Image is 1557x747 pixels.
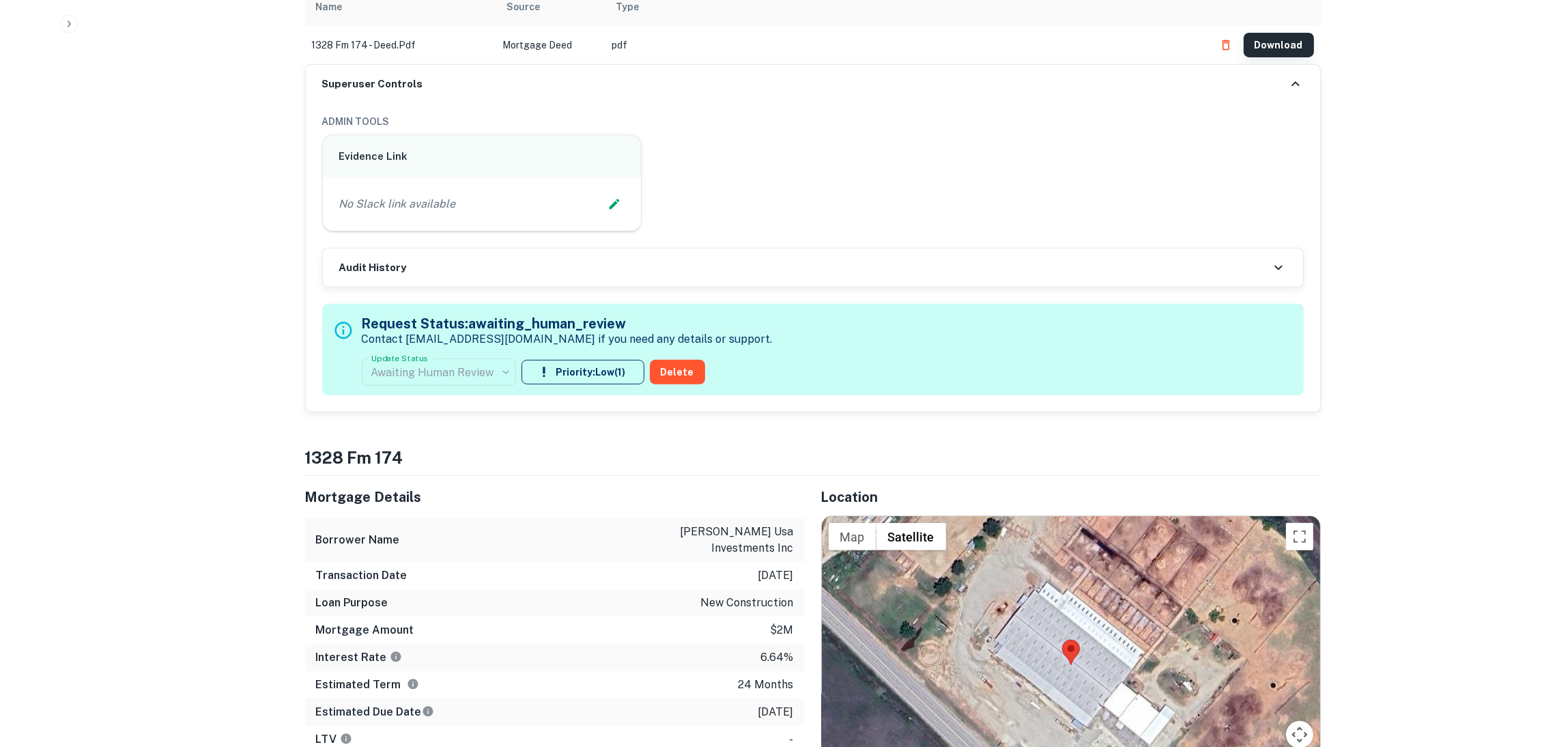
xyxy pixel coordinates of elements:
p: [PERSON_NAME] usa investments inc [671,524,794,556]
p: 6.64% [761,649,794,666]
p: 24 months [739,677,794,693]
label: Update Status [371,352,428,364]
h5: Request Status: awaiting_human_review [362,313,773,334]
h5: Location [821,487,1321,507]
td: Mortgage Deed [496,26,605,64]
svg: Term is based on a standard schedule for this type of loan. [407,678,419,690]
td: pdf [605,26,1207,64]
button: Priority:Low(1) [522,360,644,384]
p: Contact [EMAIL_ADDRESS][DOMAIN_NAME] if you need any details or support. [362,331,773,348]
div: Awaiting Human Review [362,353,516,391]
svg: The interest rates displayed on the website are for informational purposes only and may be report... [390,651,402,663]
h6: Interest Rate [316,649,402,666]
button: Toggle fullscreen view [1286,523,1313,550]
h6: Estimated Term [316,677,419,693]
button: Delete [650,360,705,384]
button: Edit Slack Link [604,194,625,214]
button: Show satellite imagery [876,523,946,550]
iframe: Chat Widget [1489,638,1557,703]
h4: 1328 fm 174 [305,445,1321,470]
td: 1328 fm 174 - deed.pdf [305,26,496,64]
h5: Mortgage Details [305,487,805,507]
h6: Audit History [339,260,407,276]
p: $2m [771,622,794,638]
p: No Slack link available [339,196,456,212]
h6: Borrower Name [316,532,400,548]
h6: Mortgage Amount [316,622,414,638]
h6: Evidence Link [339,149,625,165]
p: [DATE] [758,567,794,584]
h6: Transaction Date [316,567,408,584]
h6: Loan Purpose [316,595,388,611]
h6: Superuser Controls [322,76,423,92]
button: Delete file [1214,34,1238,56]
svg: Estimate is based on a standard schedule for this type of loan. [422,705,434,718]
p: [DATE] [758,704,794,720]
svg: LTVs displayed on the website are for informational purposes only and may be reported incorrectly... [340,733,352,745]
button: Show street map [829,523,876,550]
p: new construction [701,595,794,611]
h6: ADMIN TOOLS [322,114,1304,129]
h6: Estimated Due Date [316,704,434,720]
button: Download [1244,33,1314,57]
